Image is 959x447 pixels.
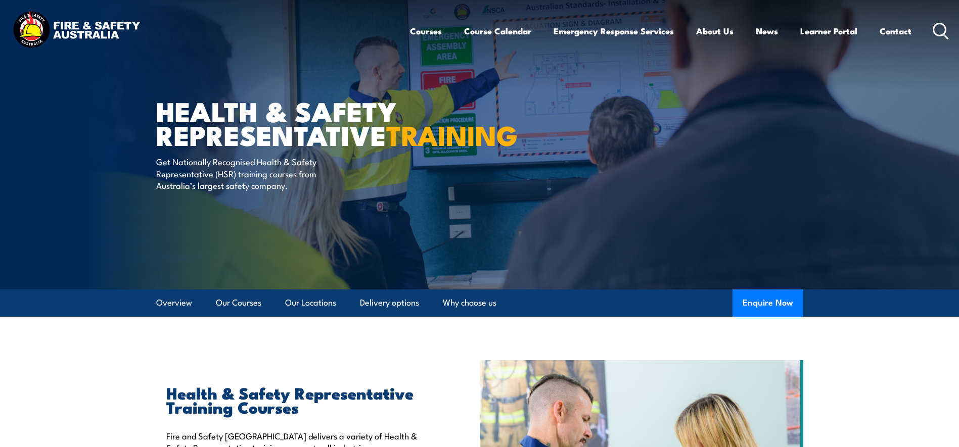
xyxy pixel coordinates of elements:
a: Contact [880,18,911,44]
a: Our Locations [285,289,336,316]
button: Enquire Now [733,289,803,317]
p: Get Nationally Recognised Health & Safety Representative (HSR) training courses from Australia’s ... [156,156,341,191]
a: Why choose us [443,289,496,316]
h2: Health & Safety Representative Training Courses [166,385,433,414]
a: Emergency Response Services [554,18,674,44]
h1: Health & Safety Representative [156,99,406,146]
a: Our Courses [216,289,261,316]
a: About Us [696,18,734,44]
a: Delivery options [360,289,419,316]
a: Course Calendar [464,18,531,44]
a: News [756,18,778,44]
a: Courses [410,18,442,44]
strong: TRAINING [386,113,518,155]
a: Overview [156,289,192,316]
a: Learner Portal [800,18,857,44]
